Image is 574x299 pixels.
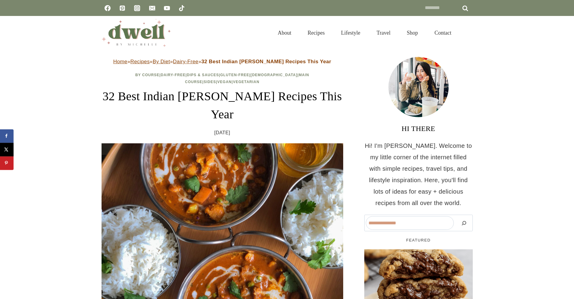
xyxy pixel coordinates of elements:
a: Dips & Sauces [187,73,219,77]
a: TikTok [176,2,188,14]
a: Pinterest [116,2,128,14]
a: [DEMOGRAPHIC_DATA] [250,73,297,77]
span: | | | | | | | | [135,73,309,84]
a: About [270,22,300,43]
a: Vegetarian [233,80,259,84]
a: Home [113,59,127,64]
h5: FEATURED [364,237,473,243]
a: Dairy-Free [173,59,198,64]
img: DWELL by michelle [102,19,171,47]
a: By Course [135,73,159,77]
strong: 32 Best Indian [PERSON_NAME] Recipes This Year [201,59,331,64]
a: YouTube [161,2,173,14]
a: Recipes [130,59,150,64]
a: By Diet [153,59,170,64]
a: Facebook [102,2,114,14]
h3: HI THERE [364,123,473,134]
span: » » » » [113,59,331,64]
button: View Search Form [463,28,473,38]
a: Dairy-Free [161,73,185,77]
a: Lifestyle [333,22,369,43]
nav: Primary Navigation [270,22,459,43]
a: Shop [399,22,426,43]
a: Instagram [131,2,143,14]
p: Hi! I'm [PERSON_NAME]. Welcome to my little corner of the internet filled with simple recipes, tr... [364,140,473,209]
button: Search [457,216,471,230]
time: [DATE] [214,128,230,137]
a: Recipes [300,22,333,43]
a: Travel [369,22,399,43]
a: Sides [204,80,216,84]
a: Gluten-Free [220,73,249,77]
a: Contact [426,22,460,43]
a: Email [146,2,158,14]
h1: 32 Best Indian [PERSON_NAME] Recipes This Year [102,87,343,123]
a: Vegan [217,80,232,84]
